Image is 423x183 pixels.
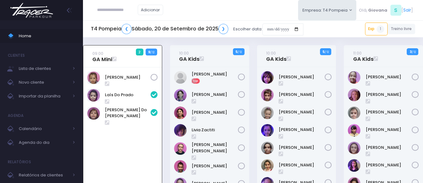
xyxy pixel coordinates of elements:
a: Treino livre [388,24,415,34]
img: Cecília Mello [261,107,274,119]
img: Isabella Calvo [348,159,360,172]
a: [PERSON_NAME] [366,162,412,168]
a: Adicionar [138,5,163,15]
span: Calendário [19,125,69,133]
span: 1 [377,25,384,33]
a: 10:00GA Kids [266,50,286,62]
a: [PERSON_NAME] [279,162,325,168]
img: Maria eduarda comparsi nunes [261,159,274,172]
strong: 5 [322,49,325,54]
small: / 12 [412,50,416,54]
img: Maria Júlia Santos Spada [174,142,187,155]
span: Lista de clientes [19,65,69,73]
a: [PERSON_NAME] [279,91,325,98]
img: Brunna Mateus De Paulo Alves [348,107,360,119]
a: [PERSON_NAME] [PERSON_NAME] [192,142,238,154]
span: S [390,5,401,16]
a: ❮ [121,24,132,34]
img: STELLA ARAUJO LAGUNA [174,160,187,173]
a: 11:00GA Kids [353,50,374,62]
a: [PERSON_NAME] [192,109,238,116]
img: Luísa Veludo Uchôa [87,71,100,84]
a: [PERSON_NAME] [279,74,325,80]
div: Escolher data: [91,22,303,36]
a: [PERSON_NAME] [279,109,325,115]
strong: 3 [410,49,412,54]
a: Exp1 [365,23,388,35]
span: Importar da planilha [19,92,69,100]
a: [PERSON_NAME] Do [PERSON_NAME] [105,107,151,119]
a: [PERSON_NAME] [366,91,412,98]
a: [PERSON_NAME] [192,91,238,98]
img: Isabela Sandes [174,107,187,119]
img: Carmen Borga Le Guevellou [261,89,274,101]
span: 2 [136,49,143,55]
img: Alice Ouafa [261,71,274,84]
a: [PERSON_NAME] [105,74,151,81]
a: 10:00GA Kids [179,50,199,62]
span: Olá, [359,7,367,13]
img: Luísa do Prado Pereira Alves [87,107,100,120]
div: [ ] [356,3,415,17]
small: 10:00 [179,50,189,56]
span: Giovana [368,7,387,13]
a: [PERSON_NAME] [366,74,412,80]
small: / 12 [238,50,242,54]
img: Helena Mendes Leone [261,124,274,137]
a: [PERSON_NAME] [192,163,238,169]
span: Relatórios de clientes [19,171,69,179]
h4: Relatórios [8,156,31,168]
span: Agenda do dia [19,139,69,147]
small: / 12 [325,50,329,54]
small: 09:00 [92,50,103,56]
img: Livia Zactiti Jobim [174,124,187,137]
h4: Agenda [8,109,24,122]
img: Eloah Meneguim Tenorio [348,142,360,154]
strong: 9 [148,50,150,55]
a: Sair [403,7,411,13]
a: [PERSON_NAME] [279,127,325,133]
a: [PERSON_NAME] [366,127,412,133]
a: [PERSON_NAME] [279,144,325,151]
h4: Clientes [8,49,25,62]
img: Aurora Andreoni Mello [348,89,360,101]
a: ❯ [219,24,229,34]
a: Laís Do Prado [105,92,151,98]
strong: 5 [235,49,238,54]
img: Luiza Lobello Demônaco [261,142,274,154]
a: [PERSON_NAME] [192,71,238,77]
span: Novo cliente [19,78,69,86]
a: 09:00GA Mini [92,50,112,63]
h5: T4 Pompeia Sábado, 20 de Setembro de 2025 [91,24,228,34]
img: Veridiana Jansen [348,71,360,84]
img: Laís do Prado Pereira Alves [87,89,100,102]
a: [PERSON_NAME] [366,144,412,151]
img: Helena Magrini Aguiar [174,71,187,84]
img: Clarice Lopes [348,124,360,137]
small: / 12 [150,50,154,54]
small: 10:00 [266,50,276,56]
span: Home [19,32,75,40]
a: [PERSON_NAME] [366,109,412,115]
small: 11:00 [353,50,362,56]
img: Irene Zylbersztajn de Sá [174,89,187,102]
a: Livia Zactiti [192,127,238,133]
